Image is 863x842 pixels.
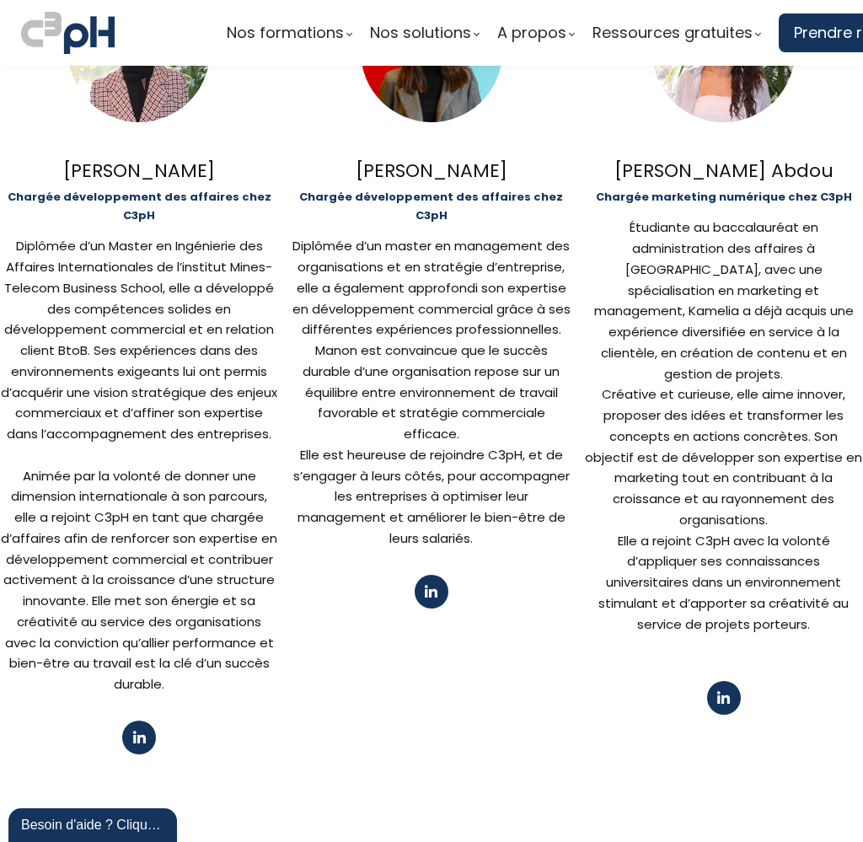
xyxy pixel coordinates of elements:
div: Diplômée d’un master en management des organisations et en stratégie d’entreprise, elle a égaleme... [292,236,571,549]
div: [PERSON_NAME] Abdou [584,156,862,185]
span: Ressources gratuites [592,20,753,46]
b: Chargée développement des affaires chez C3pH [299,189,563,223]
iframe: chat widget [8,805,180,842]
span: Créative et curieuse, elle aime innover, proposer des idées et transformer les concepts en action... [585,385,862,528]
span: Elle a rejoint C3pH avec la volonté d’appliquer ses connaissances universitaires dans un environn... [598,532,849,633]
span: A propos [497,20,566,46]
img: logo C3PH [21,8,115,57]
div: [PERSON_NAME] [292,156,571,185]
span: Étudiante au baccalauréat en administration des affaires à [GEOGRAPHIC_DATA], avec une spécialisa... [594,218,854,382]
span: Nos solutions [370,20,471,46]
b: Chargée développement des affaires chez C3pH [8,189,271,223]
span: Nos formations [227,20,344,46]
strong: Chargée marketing numérique chez C3pH [596,189,852,205]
